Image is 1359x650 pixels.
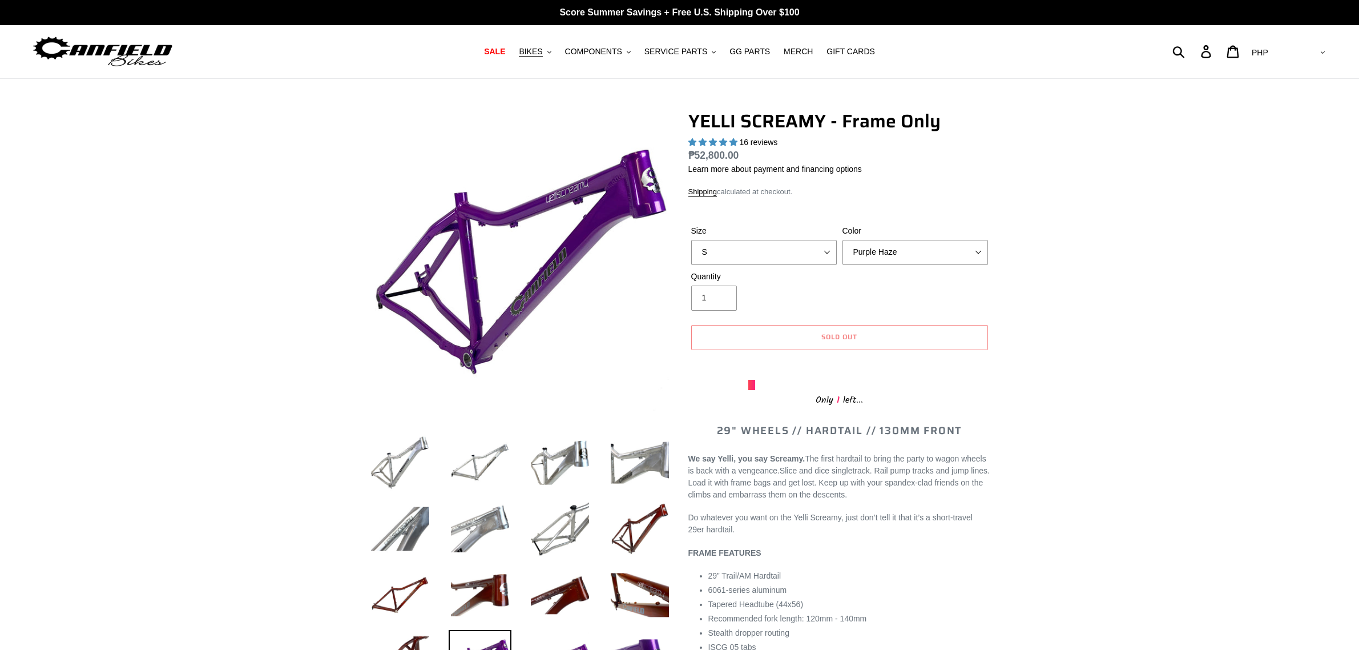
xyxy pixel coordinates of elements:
[691,325,988,350] button: Sold out
[449,564,511,627] img: Load image into Gallery viewer, YELLI SCREAMY - Frame Only
[826,47,875,57] span: GIFT CARDS
[529,497,591,560] img: Load image into Gallery viewer, YELLI SCREAMY - Frame Only
[369,564,432,627] img: Load image into Gallery viewer, YELLI SCREAMY - Frame Only
[691,225,837,237] label: Size
[784,47,813,57] span: MERCH
[708,600,804,609] span: Tapered Headtube (44x56)
[644,47,707,57] span: SERVICE PARTS
[708,614,867,623] span: Recommended fork length: 120mm - 140mm
[688,454,805,463] b: We say Yelli, you say Screamy.
[608,497,671,560] img: Load image into Gallery viewer, YELLI SCREAMY - Frame Only
[608,564,671,627] img: Load image into Gallery viewer, YELLI SCREAMY - Frame Only
[513,44,556,59] button: BIKES
[688,548,761,557] b: FRAME FEATURES
[529,431,591,494] img: Load image into Gallery viewer, YELLI SCREAMY - Frame Only
[691,271,837,283] label: Quantity
[708,585,787,595] span: 6061-series aluminum
[708,628,789,637] span: Stealth dropper routing
[449,497,511,560] img: Load image into Gallery viewer, YELLI SCREAMY - Frame Only
[729,47,770,57] span: GG PARTS
[688,110,991,132] h1: YELLI SCREAMY - Frame Only
[724,44,776,59] a: GG PARTS
[688,164,862,174] a: Learn more about payment and financing options
[688,513,973,534] span: Do whatever you want on the Yelli Screamy, just don’t tell it that it’s a short-travel 29er hardt...
[478,44,511,59] a: SALE
[369,497,432,560] img: Load image into Gallery viewer, YELLI SCREAMY - Frame Only
[608,431,671,494] img: Load image into Gallery viewer, YELLI SCREAMY - Frame Only
[1179,39,1208,64] input: Search
[821,331,857,342] span: Sold out
[833,393,843,407] span: 1
[31,34,174,70] img: Canfield Bikes
[717,423,962,439] span: 29" WHEELS // HARDTAIL // 130MM FRONT
[739,138,777,147] span: 16 reviews
[688,186,991,198] div: calculated at checkout.
[688,187,717,197] a: Shipping
[369,431,432,494] img: Load image into Gallery viewer, YELLI SCREAMY - Frame Only
[484,47,505,57] span: SALE
[565,47,622,57] span: COMPONENTS
[842,225,988,237] label: Color
[688,138,740,147] span: 5.00 stars
[449,431,511,494] img: Load image into Gallery viewer, YELLI SCREAMY - Frame Only
[529,564,591,627] img: Load image into Gallery viewer, YELLI SCREAMY - Frame Only
[688,150,739,161] span: ₱52,800.00
[639,44,721,59] button: SERVICE PARTS
[559,44,636,59] button: COMPONENTS
[748,390,931,408] div: Only left...
[708,571,781,580] span: 29” Trail/AM Hardtail
[778,44,818,59] a: MERCH
[688,453,991,501] p: Slice and dice singletrack. Rail pump tracks and jump lines. Load it with frame bags and get lost...
[519,47,542,57] span: BIKES
[821,44,881,59] a: GIFT CARDS
[688,454,986,475] span: The first hardtail to bring the party to wagon wheels is back with a vengeance.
